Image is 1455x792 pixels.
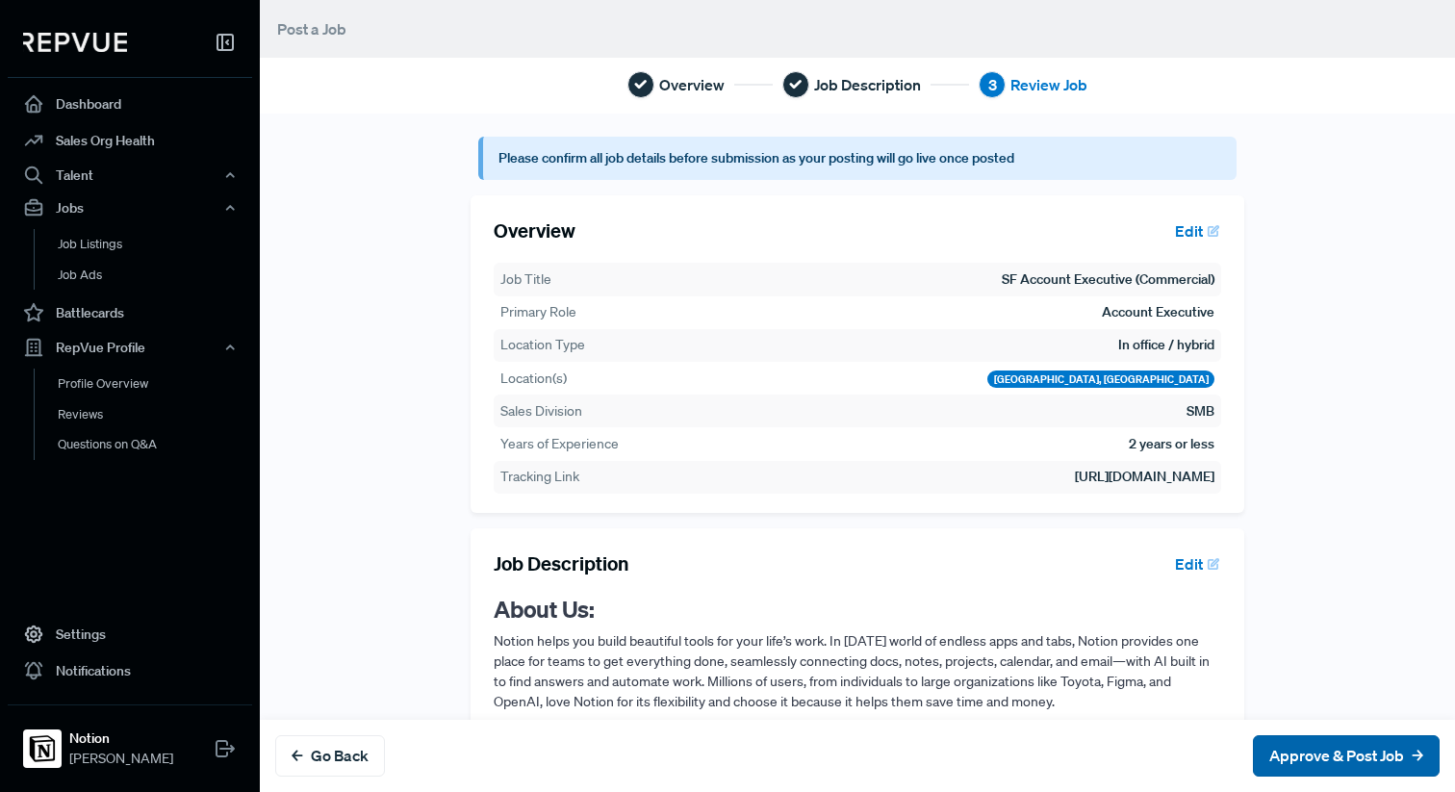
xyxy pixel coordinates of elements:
a: Battlecards [8,294,252,331]
a: Sales Org Health [8,122,252,159]
a: Notifications [8,652,252,689]
th: Tracking Link [499,466,678,488]
h5: Job Description [494,552,628,575]
button: Jobs [8,192,252,224]
button: Talent [8,159,252,192]
td: 2 years or less [1128,433,1215,455]
strong: About Us: [494,595,595,624]
img: RepVue [23,33,127,52]
th: Sales Division [499,400,678,422]
img: Notion [27,733,58,764]
td: Account Executive [1101,301,1215,323]
td: SF Account Executive (Commercial) [1001,268,1215,291]
button: RepVue Profile [8,331,252,364]
span: Post a Job [277,19,346,38]
a: NotionNotion[PERSON_NAME] [8,704,252,777]
th: Location Type [499,334,678,356]
a: Profile Overview [34,369,278,399]
a: Dashboard [8,86,252,122]
td: In office / hybrid [1117,334,1215,356]
button: Go Back [275,735,385,777]
button: Edit [1166,548,1221,580]
th: Years of Experience [499,433,678,455]
a: Questions on Q&A [34,429,278,460]
div: [GEOGRAPHIC_DATA], [GEOGRAPHIC_DATA] [987,370,1215,388]
a: Reviews [34,399,278,430]
th: Primary Role [499,301,678,323]
button: Approve & Post Job [1253,735,1440,777]
a: Job Ads [34,260,278,291]
a: Job Listings [34,229,278,260]
span: [PERSON_NAME] [69,749,173,769]
th: Location(s) [499,368,678,390]
button: Edit [1166,215,1221,247]
strong: Notion [69,728,173,749]
span: Review Job [1010,73,1087,96]
td: SMB [1186,400,1215,422]
a: Settings [8,616,252,652]
span: Job Description [814,73,921,96]
span: Notion helps you build beautiful tools for your life’s work. In [DATE] world of endless apps and ... [494,632,1210,710]
th: Job Title [499,268,678,291]
article: Please confirm all job details before submission as your posting will go live once posted [478,137,1237,180]
h5: Overview [494,219,575,243]
span: Overview [659,73,725,96]
td: [URL][DOMAIN_NAME] [678,466,1216,488]
div: 3 [979,71,1006,98]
